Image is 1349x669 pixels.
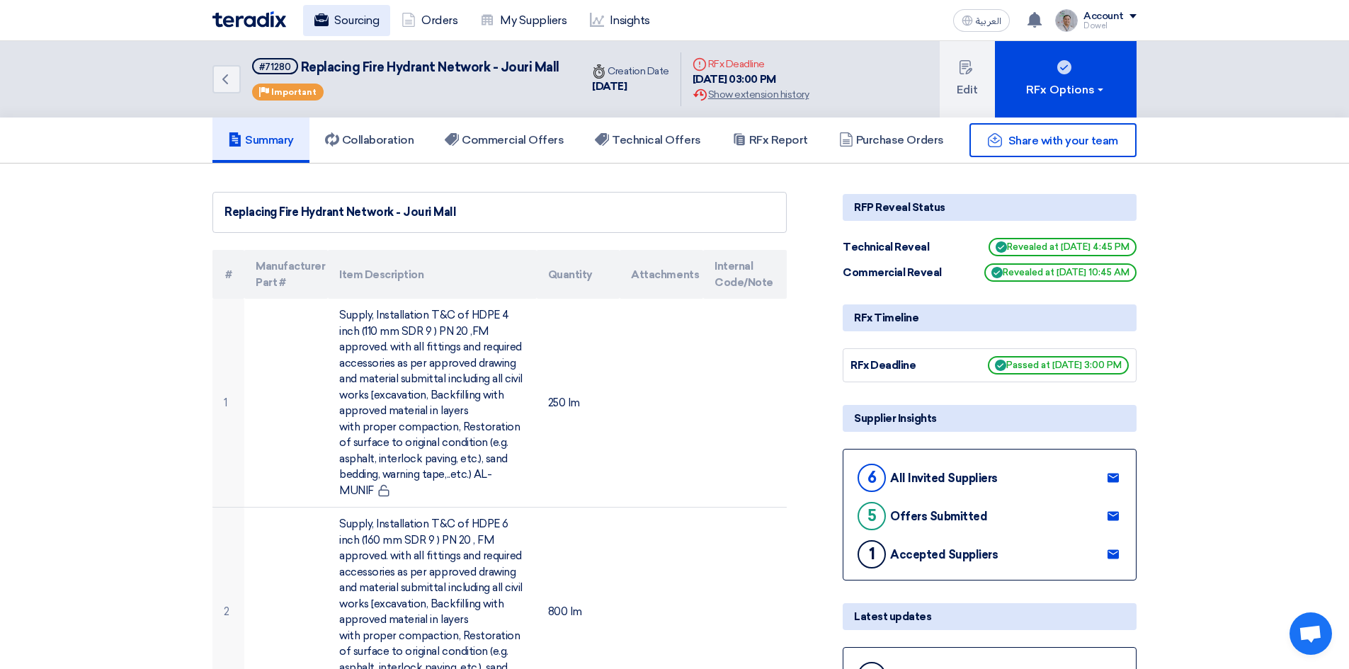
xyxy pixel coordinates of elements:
a: RFx Report [717,118,824,163]
th: # [212,250,244,299]
a: Technical Offers [579,118,716,163]
div: Offers Submitted [890,510,987,523]
h5: Collaboration [325,133,414,147]
div: Latest updates [843,603,1137,630]
div: #71280 [259,62,291,72]
button: العربية [953,9,1010,32]
div: Supplier Insights [843,405,1137,432]
div: Technical Reveal [843,239,949,256]
h5: Replacing Fire Hydrant Network - Jouri Mall [252,58,559,76]
img: Teradix logo [212,11,286,28]
span: Replacing Fire Hydrant Network - Jouri Mall [301,59,559,75]
div: Commercial Reveal [843,265,949,281]
a: My Suppliers [469,5,578,36]
a: Sourcing [303,5,390,36]
div: Dowel [1083,22,1137,30]
h5: Commercial Offers [445,133,564,147]
div: RFx Deadline [850,358,957,374]
div: [DATE] [592,79,669,95]
a: Orders [390,5,469,36]
button: Edit [940,41,995,118]
div: Show extension history [693,87,809,102]
td: 1 [212,299,244,508]
span: Share with your team [1008,134,1118,147]
th: Manufacturer Part # [244,250,328,299]
a: Purchase Orders [824,118,960,163]
h5: Summary [228,133,294,147]
span: Important [271,87,317,97]
td: Supply, Installation T&C of HDPE 4 inch (110 mm SDR 9 ) PN 20 ,FM approved. with all fittings and... [328,299,536,508]
div: 1 [858,540,886,568]
a: Collaboration [309,118,430,163]
span: العربية [976,16,1001,26]
div: Open chat [1290,612,1332,655]
h5: RFx Report [732,133,808,147]
td: 250 lm [537,299,620,508]
div: RFx Deadline [693,57,809,72]
a: Summary [212,118,309,163]
th: Quantity [537,250,620,299]
img: IMG_1753965247717.jpg [1055,9,1078,32]
div: Creation Date [592,64,669,79]
div: All Invited Suppliers [890,471,998,485]
span: Revealed at [DATE] 4:45 PM [989,238,1137,256]
div: 5 [858,502,886,530]
div: RFx Timeline [843,304,1137,331]
div: Replacing Fire Hydrant Network - Jouri Mall [224,204,775,221]
div: RFP Reveal Status [843,194,1137,221]
h5: Technical Offers [595,133,700,147]
div: Account [1083,11,1124,23]
th: Attachments [620,250,703,299]
h5: Purchase Orders [839,133,944,147]
th: Item Description [328,250,536,299]
div: RFx Options [1026,81,1106,98]
a: Commercial Offers [429,118,579,163]
a: Insights [579,5,661,36]
div: Accepted Suppliers [890,548,998,561]
th: Internal Code/Note [703,250,787,299]
div: 6 [858,464,886,492]
button: RFx Options [995,41,1137,118]
div: [DATE] 03:00 PM [693,72,809,88]
span: Revealed at [DATE] 10:45 AM [984,263,1137,282]
span: Passed at [DATE] 3:00 PM [988,356,1129,374]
